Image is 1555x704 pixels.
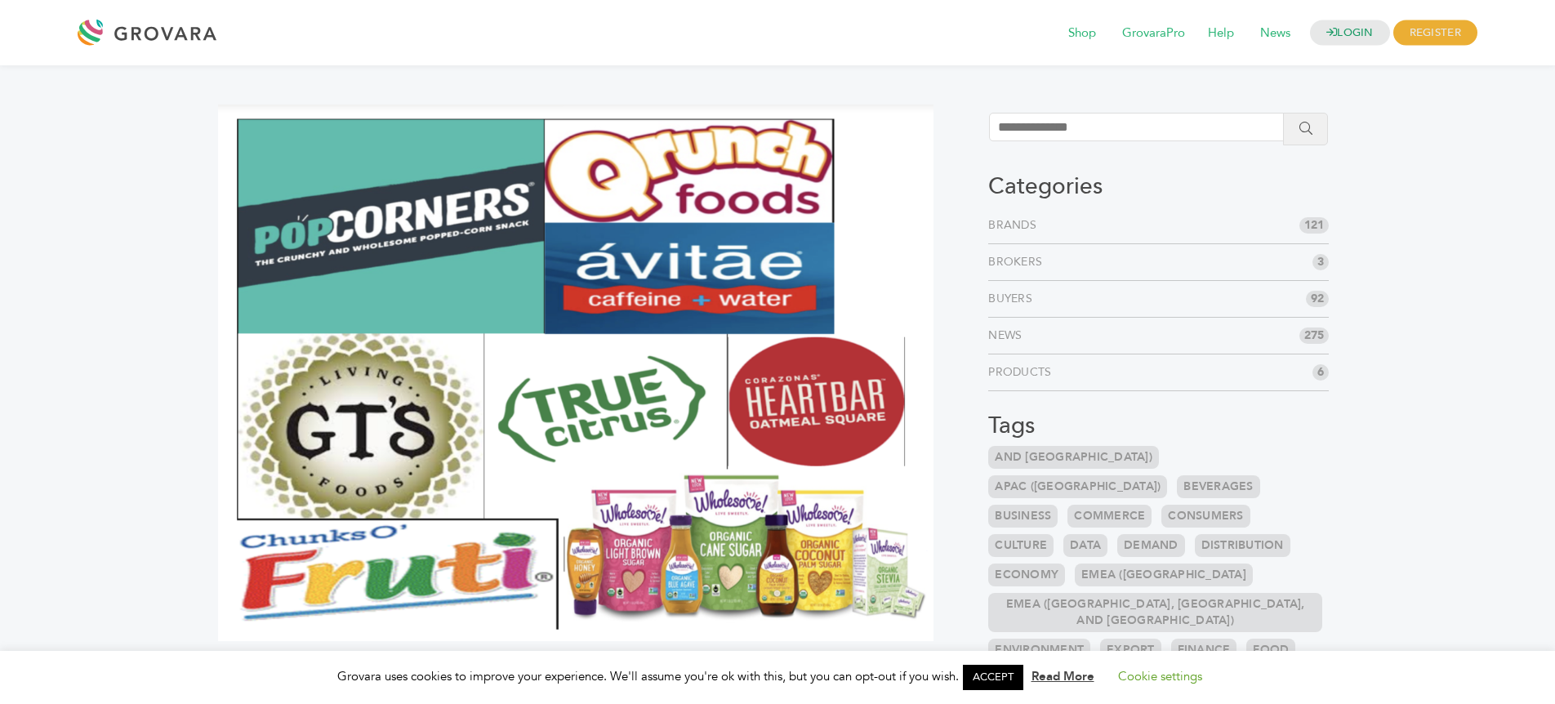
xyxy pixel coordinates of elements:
[988,534,1054,557] a: Culture
[1196,25,1245,42] a: Help
[1100,639,1161,662] a: Export
[1171,639,1237,662] a: Finance
[1312,364,1329,381] span: 6
[988,564,1065,586] a: Economy
[1161,505,1250,528] a: Consumers
[337,668,1219,684] span: Grovara uses cookies to improve your experience. We'll assume you're ok with this, but you can op...
[988,412,1329,440] h3: Tags
[988,475,1167,498] a: APAC ([GEOGRAPHIC_DATA])
[1196,18,1245,49] span: Help
[1312,254,1329,270] span: 3
[1117,534,1185,557] a: Demand
[1393,20,1477,46] span: REGISTER
[1310,20,1390,46] a: LOGIN
[1195,534,1290,557] a: Distribution
[1306,291,1329,307] span: 92
[1299,327,1329,344] span: 275
[988,505,1058,528] a: Business
[1075,564,1253,586] a: EMEA ([GEOGRAPHIC_DATA]
[1057,25,1107,42] a: Shop
[1299,217,1329,234] span: 121
[1111,25,1196,42] a: GrovaraPro
[988,364,1058,381] a: Products
[1118,668,1202,684] a: Cookie settings
[988,593,1322,632] a: EMEA ([GEOGRAPHIC_DATA], [GEOGRAPHIC_DATA], and [GEOGRAPHIC_DATA])
[1249,25,1302,42] a: News
[1177,475,1259,498] a: Beverages
[1063,534,1107,557] a: Data
[988,639,1090,662] a: Environment
[988,173,1329,201] h3: Categories
[1249,18,1302,49] span: News
[988,327,1028,344] a: News
[988,446,1159,469] a: and [GEOGRAPHIC_DATA])
[988,217,1043,234] a: Brands
[1031,668,1094,684] a: Read More
[1111,18,1196,49] span: GrovaraPro
[988,291,1039,307] a: Buyers
[988,254,1049,270] a: Brokers
[1067,505,1152,528] a: Commerce
[1057,18,1107,49] span: Shop
[963,665,1023,690] a: ACCEPT
[1246,639,1295,662] a: Food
